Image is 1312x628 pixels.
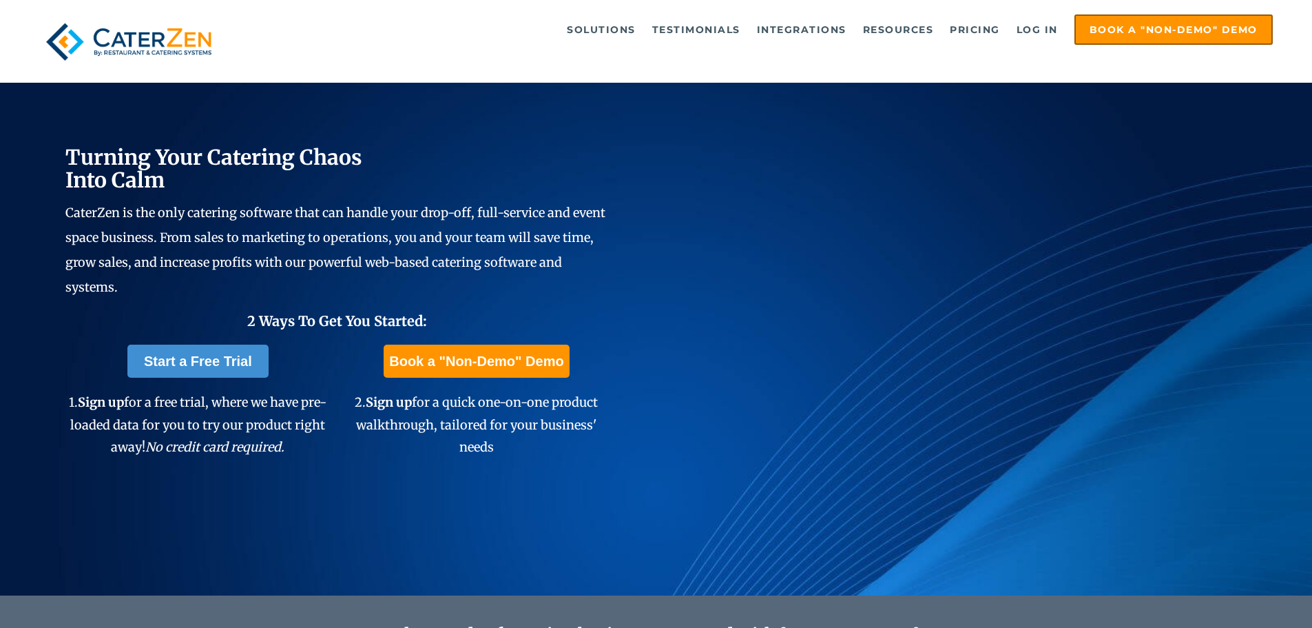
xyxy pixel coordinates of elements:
img: caterzen [39,14,218,69]
span: Sign up [78,394,124,410]
span: 1. for a free trial, where we have pre-loaded data for you to try our product right away! [69,394,326,455]
a: Start a Free Trial [127,345,269,378]
span: CaterZen is the only catering software that can handle your drop-off, full-service and event spac... [65,205,605,295]
span: Sign up [366,394,412,410]
span: 2 Ways To Get You Started: [247,312,427,330]
a: Book a "Non-Demo" Demo [384,345,569,378]
em: No credit card required. [145,439,284,455]
a: Integrations [750,16,853,43]
a: Resources [856,16,941,43]
span: Turning Your Catering Chaos Into Calm [65,144,362,193]
div: Navigation Menu [250,14,1273,45]
a: Book a "Non-Demo" Demo [1074,14,1273,45]
a: Pricing [943,16,1007,43]
a: Log in [1010,16,1065,43]
span: 2. for a quick one-on-one product walkthrough, tailored for your business' needs [355,394,598,455]
a: Solutions [560,16,643,43]
a: Testimonials [645,16,747,43]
